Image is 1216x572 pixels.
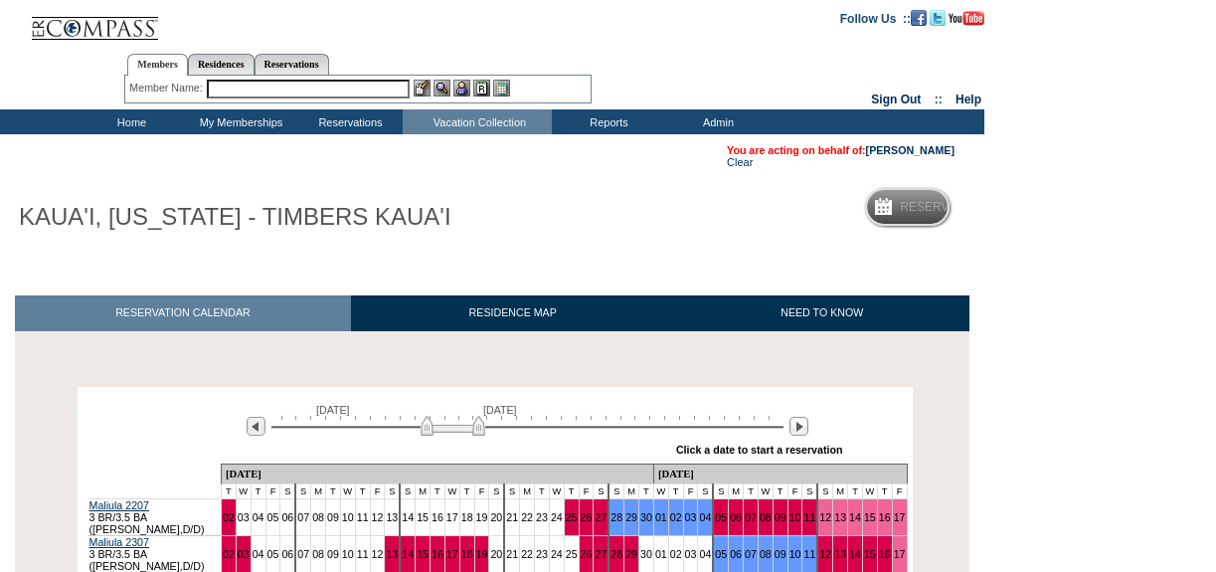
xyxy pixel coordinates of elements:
a: 22 [521,511,533,523]
a: 04 [699,548,711,560]
td: S [802,483,817,498]
td: F [892,483,907,498]
td: W [236,483,251,498]
td: Admin [661,109,771,134]
td: F [265,483,280,498]
td: M [624,483,639,498]
a: 11 [357,548,369,560]
td: Follow Us :: [840,10,911,26]
td: W [758,483,773,498]
a: 26 [581,548,593,560]
td: T [848,483,863,498]
a: 10 [342,511,354,523]
a: 04 [253,548,264,560]
td: T [773,483,787,498]
a: 10 [789,511,801,523]
a: 03 [685,511,697,523]
a: Help [955,93,981,106]
td: S [608,483,623,498]
a: 08 [760,548,772,560]
div: Member Name: [129,80,206,96]
a: 17 [446,511,458,523]
a: 09 [327,511,339,523]
a: 28 [610,511,622,523]
a: 09 [775,511,786,523]
a: 26 [581,511,593,523]
td: T [668,483,683,498]
td: Home [75,109,184,134]
td: S [400,483,415,498]
a: 03 [238,511,250,523]
img: Subscribe to our YouTube Channel [949,11,984,26]
span: [DATE] [316,404,350,416]
a: 15 [864,548,876,560]
a: NEED TO KNOW [674,295,969,330]
span: [DATE] [483,404,517,416]
a: 24 [551,548,563,560]
td: W [653,483,668,498]
td: S [504,483,519,498]
a: 05 [715,548,727,560]
a: 07 [297,511,309,523]
td: Reports [552,109,661,134]
a: 06 [730,548,742,560]
td: W [340,483,355,498]
a: 20 [490,511,502,523]
img: b_edit.gif [414,80,431,96]
td: W [862,483,877,498]
a: 17 [894,548,906,560]
a: 02 [670,548,682,560]
a: 04 [253,511,264,523]
a: 09 [775,548,786,560]
a: Residences [188,54,255,75]
a: 17 [894,511,906,523]
a: Maliula 2207 [89,499,149,511]
a: 27 [595,548,607,560]
h5: Reservation Calendar [900,201,1052,214]
td: My Memberships [184,109,293,134]
a: 13 [834,511,846,523]
td: T [744,483,759,498]
a: 20 [490,548,502,560]
a: 08 [312,548,324,560]
a: 03 [238,548,250,560]
a: 07 [745,548,757,560]
td: 3 BR/3.5 BA ([PERSON_NAME],D/D) [87,535,222,572]
td: Reservations [293,109,403,134]
a: 22 [521,548,533,560]
td: Vacation Collection [403,109,552,134]
a: 27 [595,511,607,523]
a: 11 [803,548,815,560]
h1: KAUA'I, [US_STATE] - TIMBERS KAUA'I [15,200,455,234]
a: Maliula 2307 [89,536,149,548]
td: T [355,483,370,498]
a: 12 [372,511,384,523]
a: 05 [267,548,279,560]
td: S [385,483,400,498]
td: S [280,483,295,498]
a: 16 [432,548,443,560]
a: 16 [432,511,443,523]
a: 19 [476,511,488,523]
a: 05 [267,511,279,523]
a: 15 [864,511,876,523]
img: Reservations [473,80,490,96]
a: Subscribe to our YouTube Channel [949,11,984,23]
td: W [549,483,564,498]
a: 25 [566,548,578,560]
img: Next [789,417,808,436]
a: 16 [879,511,891,523]
a: 10 [789,548,801,560]
a: 05 [715,511,727,523]
a: 19 [476,548,488,560]
td: M [311,483,326,498]
td: S [489,483,504,498]
td: W [444,483,459,498]
a: 12 [819,511,831,523]
a: 16 [879,548,891,560]
td: F [474,483,489,498]
img: b_calculator.gif [493,80,510,96]
a: 02 [223,548,235,560]
a: 01 [655,511,667,523]
a: 24 [551,511,563,523]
